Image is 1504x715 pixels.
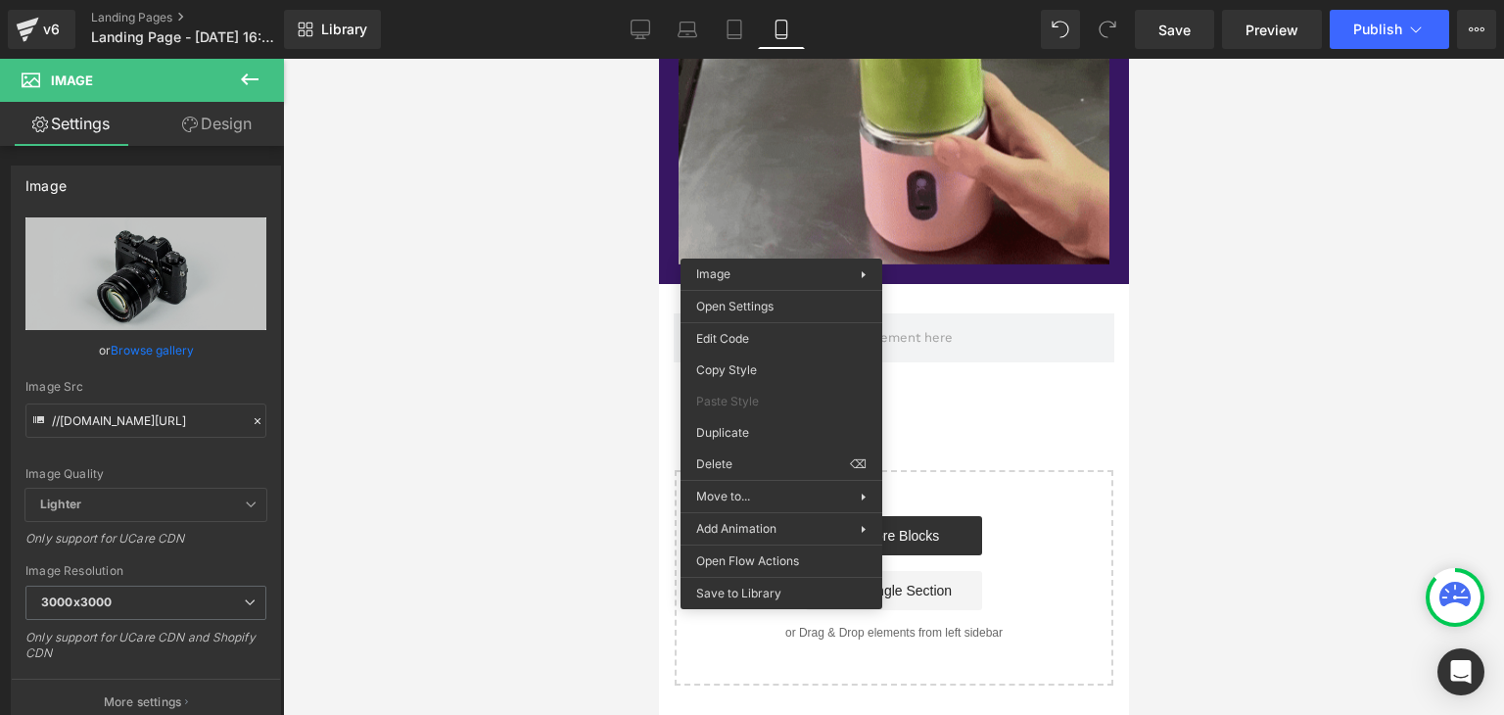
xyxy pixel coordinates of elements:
span: Open Settings [696,298,867,315]
p: or Drag & Drop elements from left sidebar [47,567,423,581]
span: Open Flow Actions [696,552,867,570]
button: Undo [1041,10,1080,49]
span: Preview [1245,20,1298,40]
a: Preview [1222,10,1322,49]
span: Publish [1353,22,1402,37]
span: Add Animation [696,520,861,538]
div: Image Resolution [25,564,266,578]
a: Laptop [664,10,711,49]
b: 3000x3000 [41,595,112,609]
div: Image Quality [25,467,266,481]
span: Duplicate [696,424,867,442]
input: Link [25,404,266,438]
span: Paste Style [696,393,867,410]
span: Save [1158,20,1191,40]
a: Mobile [758,10,805,49]
span: Image [696,266,730,281]
div: Image Src [25,380,266,394]
a: Desktop [617,10,664,49]
p: More settings [104,693,182,711]
span: Save to Library [696,585,867,602]
span: Edit Code [696,330,867,348]
div: or [25,340,266,360]
div: Image [25,167,67,194]
button: Redo [1088,10,1127,49]
a: Design [146,102,288,146]
button: Publish [1330,10,1449,49]
a: Add Single Section [147,512,323,551]
span: Delete [696,455,850,473]
a: Landing Pages [91,10,316,25]
a: Browse gallery [111,333,194,367]
div: v6 [39,17,64,42]
span: Move to... [696,488,861,505]
span: Landing Page - [DATE] 16:09:31 [91,29,279,45]
button: More [1457,10,1496,49]
div: Open Intercom Messenger [1437,648,1484,695]
span: Copy Style [696,361,867,379]
span: ⌫ [850,455,867,473]
a: New Library [284,10,381,49]
a: v6 [8,10,75,49]
span: Image [51,72,93,88]
a: Explore Blocks [147,457,323,497]
div: Only support for UCare CDN and Shopify CDN [25,630,266,674]
a: Tablet [711,10,758,49]
b: Lighter [40,497,81,511]
div: Only support for UCare CDN [25,531,266,559]
span: Library [321,21,367,38]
